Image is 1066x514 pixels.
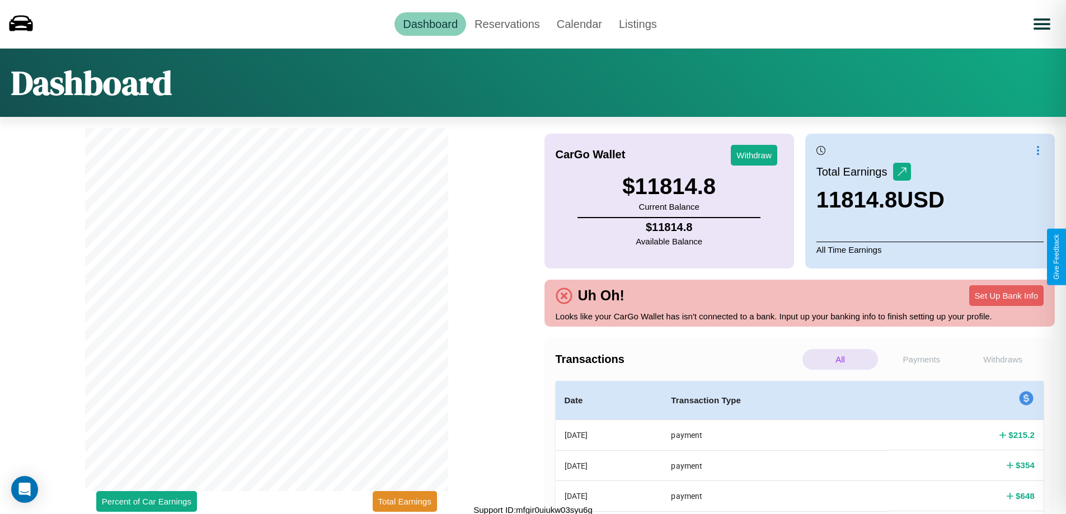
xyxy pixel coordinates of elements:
button: Withdraw [731,145,777,166]
h4: $ 354 [1016,459,1035,471]
h4: $ 648 [1016,490,1035,502]
th: payment [662,450,889,480]
p: Current Balance [622,199,716,214]
p: Total Earnings [816,162,893,182]
h4: CarGo Wallet [556,148,626,161]
th: [DATE] [556,450,663,480]
button: Open menu [1026,8,1058,40]
p: Looks like your CarGo Wallet has isn't connected to a bank. Input up your banking info to finish ... [556,309,1044,324]
a: Dashboard [395,12,466,36]
button: Total Earnings [373,491,437,512]
th: [DATE] [556,420,663,451]
th: payment [662,481,889,511]
p: Payments [884,349,959,370]
th: [DATE] [556,481,663,511]
div: Open Intercom Messenger [11,476,38,503]
button: Set Up Bank Info [969,285,1044,306]
div: Give Feedback [1053,234,1060,280]
h4: Transaction Type [671,394,880,407]
th: payment [662,420,889,451]
h3: 11814.8 USD [816,187,945,213]
a: Reservations [466,12,548,36]
button: Percent of Car Earnings [96,491,197,512]
h4: Uh Oh! [572,287,630,304]
h1: Dashboard [11,60,172,106]
p: Available Balance [636,234,702,249]
h4: $ 11814.8 [636,221,702,234]
a: Listings [611,12,665,36]
h4: Transactions [556,353,800,366]
p: All Time Earnings [816,242,1044,257]
h4: Date [565,394,654,407]
p: All [802,349,878,370]
h3: $ 11814.8 [622,174,716,199]
h4: $ 215.2 [1008,429,1035,441]
a: Calendar [548,12,611,36]
p: Withdraws [965,349,1041,370]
